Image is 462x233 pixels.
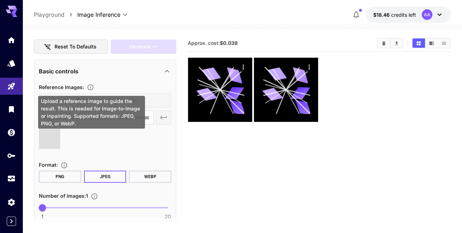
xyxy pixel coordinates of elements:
[425,38,438,48] button: Show media in video view
[366,6,451,23] button: $18.45778AA
[373,11,416,19] div: $18.45778
[39,193,88,199] span: Number of images : 1
[378,38,390,48] button: Clear All
[84,84,97,91] button: Upload a reference image to guide the result. This is needed for Image-to-Image or Inpainting. Su...
[7,36,16,45] div: Home
[7,59,16,68] div: Models
[188,40,238,46] span: Approx. cost:
[422,9,432,20] div: AA
[7,105,16,114] div: Library
[165,213,171,220] span: 20
[58,162,71,169] button: Choose the file format for the output image.
[373,12,391,18] span: $18.46
[84,171,126,183] button: JPEG
[39,84,84,90] span: Reference Images :
[77,10,120,19] span: Image Inference
[39,63,171,80] div: Basic controls
[412,38,451,48] div: Show media in grid viewShow media in video viewShow media in list view
[377,38,404,48] div: Clear AllDownload All
[39,171,81,183] button: PNG
[391,12,416,18] span: credits left
[304,61,315,72] div: Actions
[34,10,77,19] nav: breadcrumb
[7,128,16,137] div: Wallet
[220,40,238,46] b: $0.039
[38,96,145,129] div: Upload a reference image to guide the result. This is needed for Image-to-Image or Inpainting. Su...
[438,38,450,48] button: Show media in list view
[39,162,58,168] span: Format :
[238,61,249,72] div: Actions
[34,40,108,54] button: Reset to defaults
[7,198,16,207] div: Settings
[39,67,78,76] p: Basic controls
[34,10,64,19] a: Playground
[7,174,16,183] div: Usage
[390,38,403,48] button: Download All
[412,38,425,48] button: Show media in grid view
[129,171,171,183] button: WEBP
[7,217,16,226] button: Expand sidebar
[88,193,101,200] button: Specify how many images to generate in a single request. Each image generation will be charged se...
[7,151,16,160] div: API Keys
[7,82,16,91] div: Playground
